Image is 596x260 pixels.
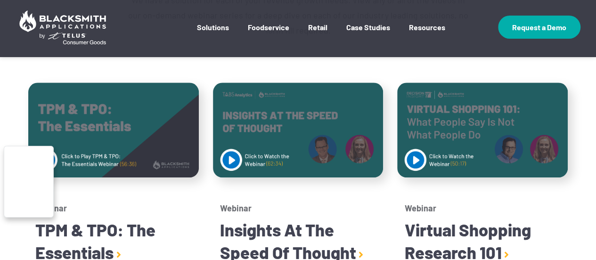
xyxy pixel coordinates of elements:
[220,203,376,213] div: Webinar
[308,23,327,46] a: Retail
[213,83,384,177] img: tabs-webinar
[397,83,568,177] img: virtual-shopping-webinar
[28,83,199,177] img: tpm-tpo_-the-essentials
[346,23,390,46] a: Case Studies
[404,203,561,213] div: Webinar
[35,203,192,213] div: Webinar
[498,16,580,39] a: Request a Demo
[16,7,110,48] img: Blacksmith Applications by TELUS Consumer Goods
[409,23,445,46] a: Resources
[197,23,229,46] a: Solutions
[248,23,289,46] a: Foodservice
